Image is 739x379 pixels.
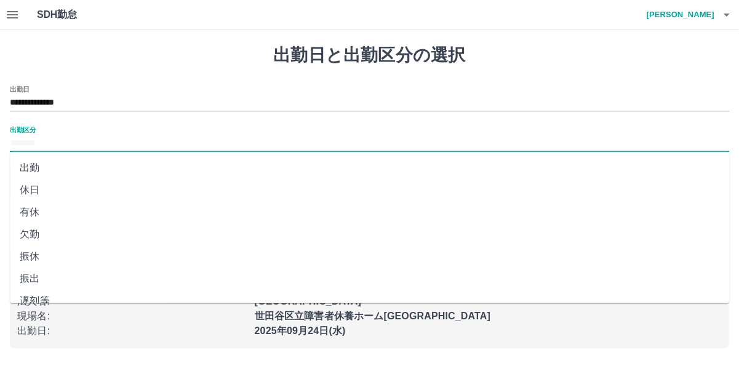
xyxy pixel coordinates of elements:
li: 遅刻等 [10,290,729,312]
label: 出勤日 [10,84,30,94]
li: 休日 [10,179,729,201]
li: 有休 [10,201,729,223]
h1: 出勤日と出勤区分の選択 [10,45,729,66]
li: 出勤 [10,157,729,179]
p: 出勤日 : [17,324,247,338]
b: 2025年09月24日(水) [255,325,346,336]
li: 振出 [10,268,729,290]
li: 振休 [10,245,729,268]
p: 現場名 : [17,309,247,324]
label: 出勤区分 [10,125,36,134]
b: 世田谷区立障害者休養ホーム[GEOGRAPHIC_DATA] [255,311,490,321]
li: 欠勤 [10,223,729,245]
